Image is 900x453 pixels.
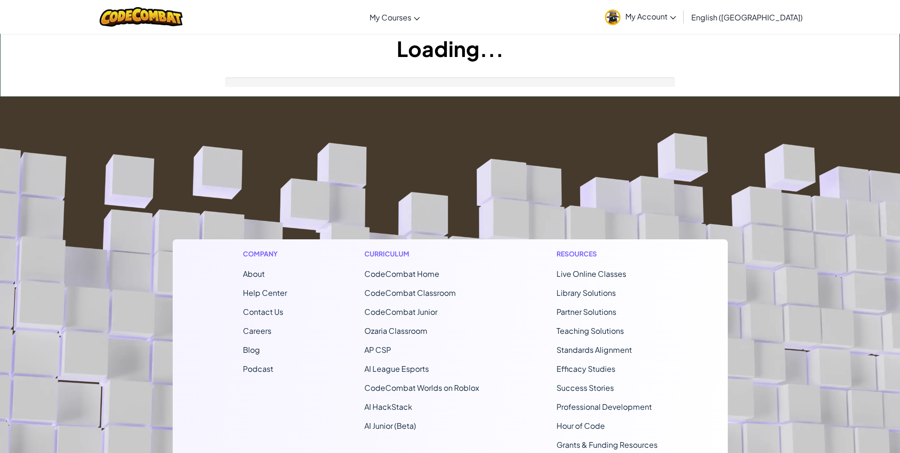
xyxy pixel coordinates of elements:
a: Teaching Solutions [557,326,624,336]
a: Success Stories [557,383,614,393]
h1: Resources [557,249,658,259]
a: My Account [600,2,681,32]
span: Contact Us [243,307,283,317]
h1: Curriculum [364,249,479,259]
a: Standards Alignment [557,345,632,355]
h1: Loading... [0,34,900,63]
a: About [243,269,265,279]
a: AI HackStack [364,402,412,412]
a: English ([GEOGRAPHIC_DATA]) [687,4,807,30]
a: Help Center [243,288,287,298]
a: Careers [243,326,271,336]
a: Efficacy Studies [557,364,615,374]
img: avatar [605,9,621,25]
a: CodeCombat Worlds on Roblox [364,383,479,393]
h1: Company [243,249,287,259]
span: CodeCombat Home [364,269,439,279]
a: Blog [243,345,260,355]
a: CodeCombat Junior [364,307,437,317]
a: AP CSP [364,345,391,355]
span: My Account [625,11,676,21]
a: Ozaria Classroom [364,326,427,336]
a: Hour of Code [557,421,605,431]
a: Podcast [243,364,273,374]
span: English ([GEOGRAPHIC_DATA]) [691,12,803,22]
a: CodeCombat Classroom [364,288,456,298]
a: AI League Esports [364,364,429,374]
a: Partner Solutions [557,307,616,317]
a: My Courses [365,4,425,30]
img: CodeCombat logo [100,7,183,27]
span: My Courses [370,12,411,22]
a: Library Solutions [557,288,616,298]
a: Live Online Classes [557,269,626,279]
a: AI Junior (Beta) [364,421,416,431]
a: Grants & Funding Resources [557,440,658,450]
a: Professional Development [557,402,652,412]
